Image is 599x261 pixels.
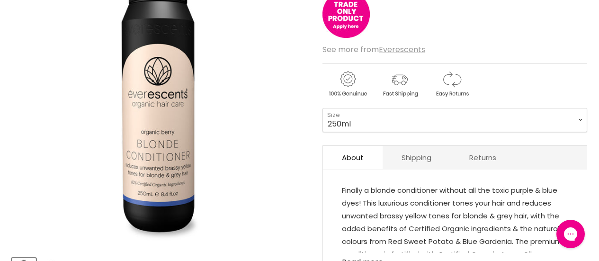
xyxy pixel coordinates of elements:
a: Everescents [379,44,425,55]
span: See more from [322,44,425,55]
a: Shipping [383,146,450,169]
img: returns.gif [427,70,477,99]
iframe: Gorgias live chat messenger [552,216,590,252]
img: genuine.gif [322,70,373,99]
a: About [323,146,383,169]
a: Returns [450,146,515,169]
img: shipping.gif [375,70,425,99]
